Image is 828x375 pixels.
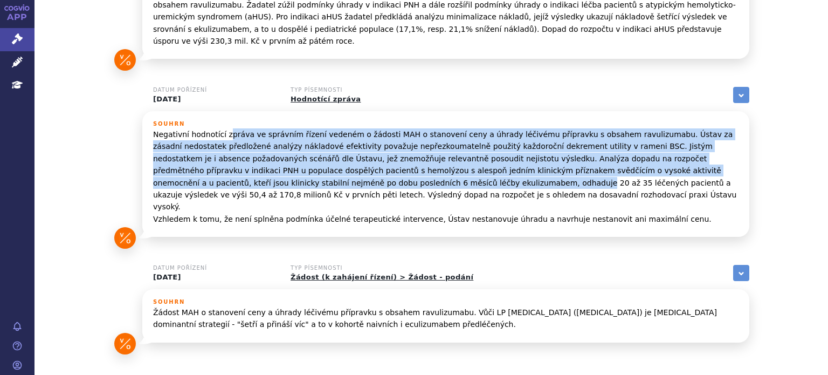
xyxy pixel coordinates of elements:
[153,273,277,282] p: [DATE]
[291,265,473,271] h3: Typ písemnosti
[733,265,749,281] a: zobrazit vše
[291,87,415,93] h3: Typ písemnosti
[291,273,473,281] a: Žádost (k zahájení řízení) > Žádost - podání
[153,265,277,271] h3: Datum pořízení
[153,95,277,104] p: [DATE]
[153,121,739,127] h3: Souhrn
[153,87,277,93] h3: Datum pořízení
[291,95,361,103] a: Hodnotící zpráva
[153,306,739,331] p: Žádost MAH o stanovení ceny a úhrady léčivému přípravku s obsahem ravulizumabu. Vůči LP [MEDICAL_...
[153,299,739,305] h3: Souhrn
[733,87,749,103] a: zobrazit vše
[153,128,739,225] p: Negativní hodnotící zpráva ve správním řízení vedeném o žádosti MAH o stanovení ceny a úhrady léč...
